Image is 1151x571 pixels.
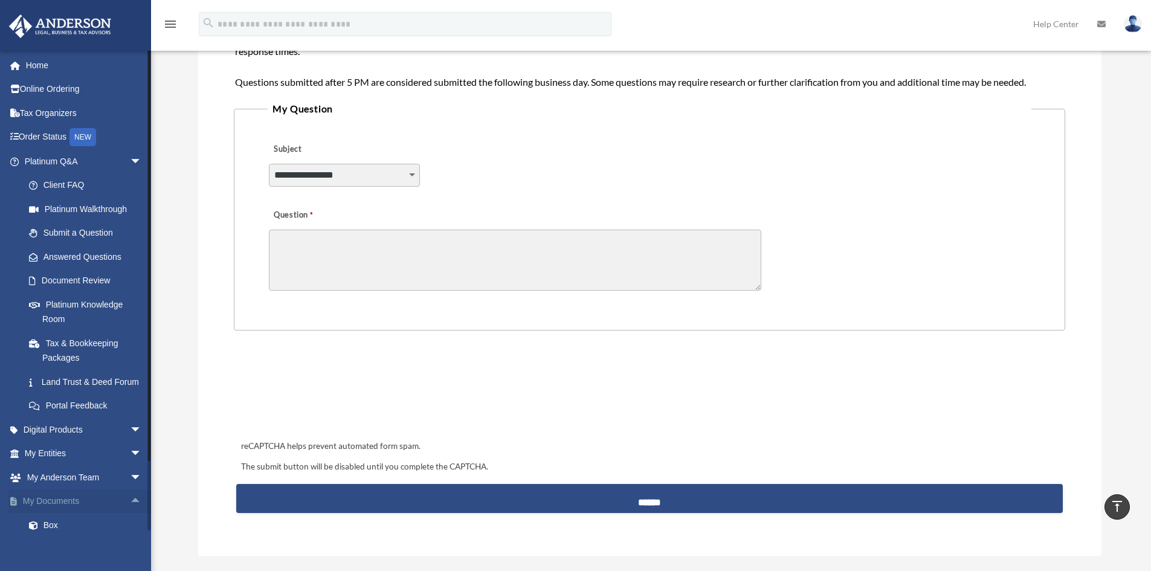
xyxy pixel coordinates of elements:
[8,149,160,173] a: Platinum Q&Aarrow_drop_down
[8,418,160,442] a: Digital Productsarrow_drop_down
[5,15,115,38] img: Anderson Advisors Platinum Portal
[17,292,160,331] a: Platinum Knowledge Room
[17,513,160,537] a: Box
[8,442,160,466] a: My Entitiesarrow_drop_down
[17,221,154,245] a: Submit a Question
[1104,494,1130,520] a: vertical_align_top
[8,465,160,489] a: My Anderson Teamarrow_drop_down
[17,197,160,221] a: Platinum Walkthrough
[17,173,160,198] a: Client FAQ
[8,77,160,102] a: Online Ordering
[17,245,160,269] a: Answered Questions
[202,16,215,30] i: search
[236,460,1062,474] div: The submit button will be disabled until you complete the CAPTCHA.
[237,368,421,415] iframe: reCAPTCHA
[17,269,160,293] a: Document Review
[8,53,160,77] a: Home
[130,418,154,442] span: arrow_drop_down
[163,17,178,31] i: menu
[69,128,96,146] div: NEW
[8,101,160,125] a: Tax Organizers
[163,21,178,31] a: menu
[8,489,160,514] a: My Documentsarrow_drop_up
[1110,499,1124,514] i: vertical_align_top
[130,465,154,490] span: arrow_drop_down
[236,439,1062,454] div: reCAPTCHA helps prevent automated form spam.
[268,100,1031,117] legend: My Question
[17,331,160,370] a: Tax & Bookkeeping Packages
[1124,15,1142,33] img: User Pic
[130,149,154,174] span: arrow_drop_down
[130,442,154,466] span: arrow_drop_down
[8,125,160,150] a: Order StatusNEW
[17,394,160,418] a: Portal Feedback
[17,370,160,394] a: Land Trust & Deed Forum
[130,489,154,514] span: arrow_drop_up
[269,207,363,224] label: Question
[269,141,384,158] label: Subject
